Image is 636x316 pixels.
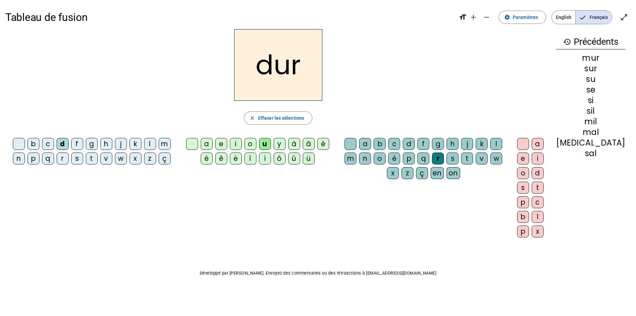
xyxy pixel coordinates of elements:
div: z [401,167,413,179]
div: x [387,167,399,179]
div: d [57,138,69,150]
div: z [144,153,156,164]
div: v [476,153,488,164]
div: ê [215,153,227,164]
div: u [259,138,271,150]
span: Paramètres [513,13,538,21]
div: a [532,138,544,150]
div: ë [230,153,242,164]
mat-button-toggle-group: Language selection [552,10,612,24]
div: w [115,153,127,164]
div: l [490,138,502,150]
div: m [344,153,356,164]
div: q [42,153,54,164]
div: d [532,167,544,179]
div: b [27,138,39,150]
div: é [388,153,400,164]
div: l [532,211,544,223]
div: î [244,153,256,164]
div: f [71,138,83,150]
span: Effacer les sélections [258,114,304,122]
div: l [144,138,156,150]
button: Entrer en plein écran [617,11,631,24]
div: ç [416,167,428,179]
div: à [288,138,300,150]
div: v [100,153,112,164]
span: Français [576,11,612,24]
div: k [476,138,488,150]
div: o [244,138,256,150]
div: si [556,96,625,104]
div: y [274,138,286,150]
div: ü [303,153,315,164]
div: x [130,153,141,164]
mat-icon: remove [483,13,491,21]
div: t [532,182,544,194]
div: p [517,225,529,237]
div: o [374,153,386,164]
div: b [517,211,529,223]
h1: Tableau de fusion [5,7,453,28]
div: p [27,153,39,164]
button: Paramètres [499,11,546,24]
div: mur [556,54,625,62]
mat-icon: add [469,13,477,21]
div: o [517,167,529,179]
div: q [417,153,429,164]
div: e [517,153,529,164]
div: p [517,196,529,208]
div: û [288,153,300,164]
div: a [201,138,213,150]
div: [MEDICAL_DATA] [556,139,625,147]
div: s [447,153,458,164]
div: i [230,138,242,150]
mat-icon: open_in_full [620,13,628,21]
h2: dur [234,29,322,101]
div: h [100,138,112,150]
button: Diminuer la taille de la police [480,11,493,24]
div: k [130,138,141,150]
div: x [532,225,544,237]
p: Développé par [PERSON_NAME]. Envoyez des commentaires ou des rétroactions à [EMAIL_ADDRESS][DOMAI... [5,269,631,277]
div: w [490,153,502,164]
div: s [71,153,83,164]
div: c [532,196,544,208]
div: sur [556,65,625,73]
div: r [57,153,69,164]
div: i [532,153,544,164]
div: s [517,182,529,194]
div: j [115,138,127,150]
mat-icon: close [249,115,255,121]
div: sal [556,150,625,158]
button: Effacer les sélections [244,111,312,125]
div: on [447,167,460,179]
div: g [86,138,98,150]
div: ç [159,153,171,164]
div: j [461,138,473,150]
mat-icon: format_size [459,13,467,21]
mat-icon: history [563,38,571,46]
div: a [359,138,371,150]
div: m [159,138,171,150]
div: se [556,86,625,94]
div: g [432,138,444,150]
div: e [215,138,227,150]
div: en [431,167,444,179]
div: f [417,138,429,150]
div: n [13,153,25,164]
mat-icon: settings [504,14,510,20]
div: sil [556,107,625,115]
div: p [403,153,415,164]
h3: Précédents [556,34,625,49]
div: mal [556,128,625,136]
div: t [86,153,98,164]
span: English [552,11,575,24]
div: h [447,138,458,150]
div: su [556,75,625,83]
div: é [201,153,213,164]
button: Augmenter la taille de la police [467,11,480,24]
div: d [403,138,415,150]
div: mil [556,118,625,126]
div: è [317,138,329,150]
div: r [432,153,444,164]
